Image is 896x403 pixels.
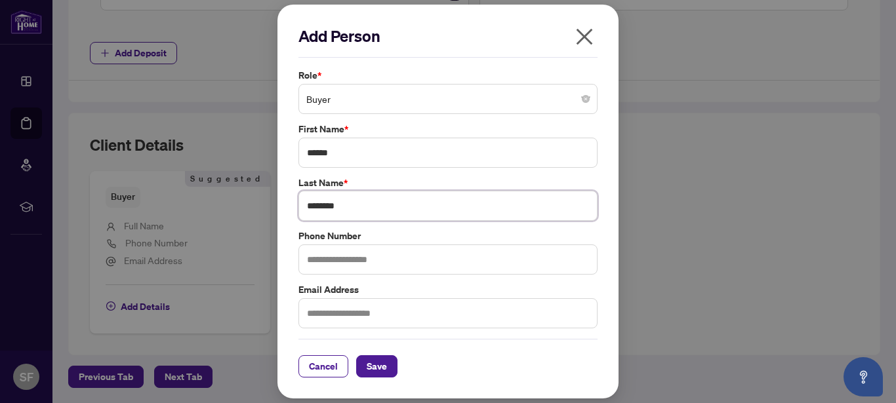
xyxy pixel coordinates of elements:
label: Last Name [298,176,598,190]
span: close [574,26,595,47]
button: Cancel [298,355,348,377]
label: First Name [298,122,598,136]
span: Buyer [306,86,590,111]
label: Email Address [298,282,598,297]
button: Save [356,355,397,377]
button: Open asap [844,357,883,396]
span: Cancel [309,356,338,377]
span: close-circle [582,95,590,103]
label: Role [298,68,598,83]
h2: Add Person [298,26,598,47]
span: Save [367,356,387,377]
label: Phone Number [298,229,598,243]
